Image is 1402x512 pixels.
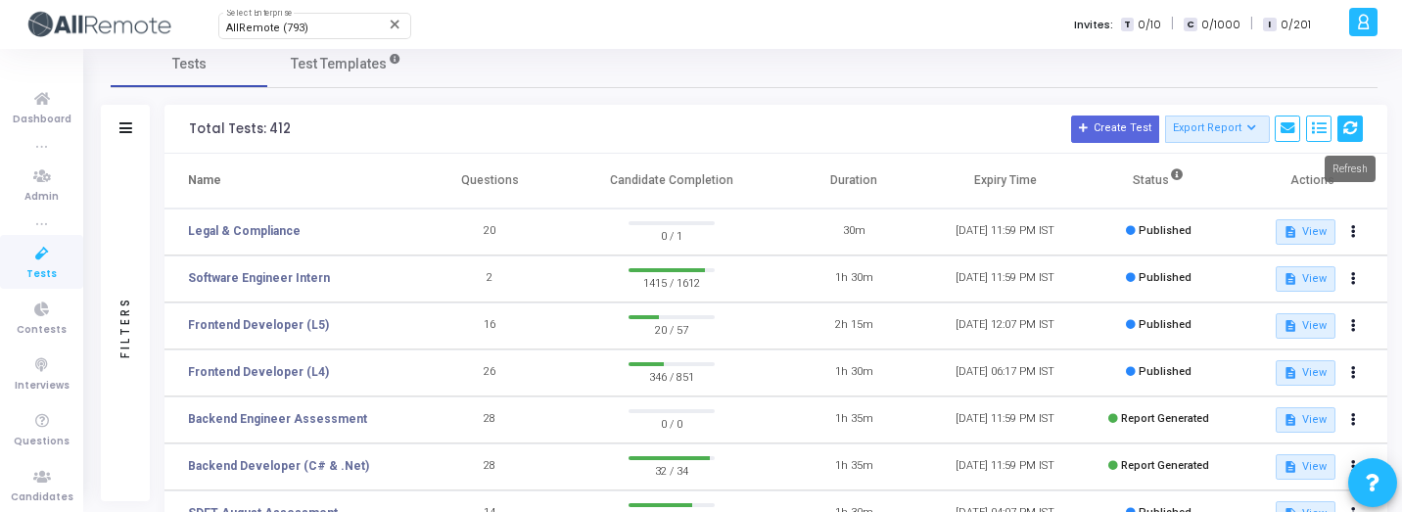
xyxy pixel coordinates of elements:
td: 2h 15m [778,303,930,349]
button: View [1276,407,1335,433]
td: 1h 30m [778,256,930,303]
td: 2 [414,256,566,303]
span: Published [1139,224,1192,237]
label: Invites: [1074,17,1113,33]
span: 0 / 0 [629,413,716,433]
span: Questions [14,434,70,450]
span: Test Templates [291,54,387,74]
div: Refresh [1325,156,1376,182]
span: AllRemote (793) [226,22,308,34]
mat-icon: description [1284,319,1297,333]
span: Published [1139,365,1192,378]
span: Report Generated [1121,459,1209,472]
mat-icon: Clear [388,17,403,32]
td: [DATE] 11:59 PM IST [929,443,1081,490]
span: Tests [172,54,207,74]
button: View [1276,454,1335,480]
span: Dashboard [13,112,71,128]
td: 1h 35m [778,443,930,490]
td: 20 [414,209,566,256]
mat-icon: description [1284,413,1297,427]
td: 28 [414,443,566,490]
a: Software Engineer Intern [188,269,330,287]
span: Contests [17,322,67,339]
mat-icon: description [1284,460,1297,474]
th: Candidate Completion [565,154,777,209]
th: Duration [778,154,930,209]
button: View [1276,266,1335,292]
div: Filters [117,219,134,435]
td: [DATE] 11:59 PM IST [929,209,1081,256]
th: Actions [1236,154,1387,209]
div: Total Tests: 412 [189,121,291,137]
td: 1h 35m [778,396,930,443]
th: Questions [414,154,566,209]
mat-icon: description [1284,272,1297,286]
td: 30m [778,209,930,256]
th: Status [1081,154,1236,209]
mat-icon: description [1284,366,1297,380]
span: 0/201 [1281,17,1311,33]
td: [DATE] 06:17 PM IST [929,349,1081,396]
span: T [1121,18,1134,32]
span: 0/1000 [1201,17,1240,33]
td: 26 [414,349,566,396]
button: View [1276,360,1335,386]
td: [DATE] 12:07 PM IST [929,303,1081,349]
span: Admin [24,189,59,206]
a: Backend Engineer Assessment [188,410,367,428]
span: Report Generated [1121,412,1209,425]
button: View [1276,313,1335,339]
span: Published [1139,318,1192,331]
span: 20 / 57 [629,319,716,339]
a: Frontend Developer (L4) [188,363,329,381]
td: [DATE] 11:59 PM IST [929,396,1081,443]
span: | [1171,14,1174,34]
mat-icon: description [1284,225,1297,239]
a: Frontend Developer (L5) [188,316,329,334]
span: Published [1139,271,1192,284]
button: Export Report [1165,116,1270,143]
td: [DATE] 11:59 PM IST [929,256,1081,303]
span: Candidates [11,489,73,506]
span: I [1263,18,1276,32]
span: 0/10 [1138,17,1161,33]
span: Tests [26,266,57,283]
span: C [1184,18,1196,32]
span: Interviews [15,378,70,395]
button: Create Test [1071,116,1159,143]
span: 346 / 851 [629,366,716,386]
span: 0 / 1 [629,225,716,245]
a: Legal & Compliance [188,222,301,240]
th: Expiry Time [929,154,1081,209]
th: Name [164,154,414,209]
button: View [1276,219,1335,245]
span: 1415 / 1612 [629,272,716,292]
td: 1h 30m [778,349,930,396]
a: Backend Developer (C# & .Net) [188,457,369,475]
td: 28 [414,396,566,443]
span: 32 / 34 [629,460,716,480]
img: logo [24,5,171,44]
span: | [1250,14,1253,34]
td: 16 [414,303,566,349]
